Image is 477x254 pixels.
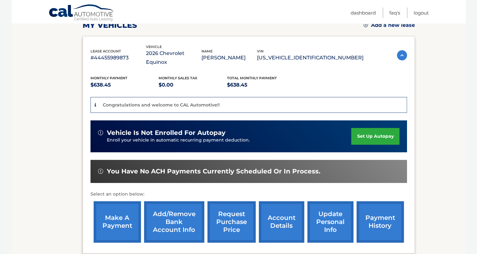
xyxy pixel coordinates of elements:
a: request purchase price [207,201,256,243]
img: accordion-active.svg [397,50,407,60]
p: Congratulations and welcome to CAL Automotive!! [103,102,220,108]
p: $638.45 [90,81,159,89]
a: Logout [414,8,429,18]
a: Add a new lease [364,22,415,28]
span: vehicle [146,45,162,49]
a: make a payment [94,201,141,243]
span: lease account [90,49,121,53]
a: set up autopay [351,128,399,145]
a: FAQ's [389,8,400,18]
span: Total Monthly Payment [227,76,277,80]
span: Monthly sales Tax [159,76,197,80]
img: alert-white.svg [98,130,103,135]
a: Dashboard [351,8,376,18]
span: name [201,49,212,53]
p: [US_VEHICLE_IDENTIFICATION_NUMBER] [257,53,364,62]
span: You have no ACH payments currently scheduled or in process. [107,167,320,175]
span: vin [257,49,264,53]
p: Select an option below: [90,190,407,198]
span: vehicle is not enrolled for autopay [107,129,225,137]
p: 2026 Chevrolet Equinox [146,49,201,67]
p: $0.00 [159,81,227,89]
p: [PERSON_NAME] [201,53,257,62]
a: account details [259,201,304,243]
span: Monthly Payment [90,76,127,80]
a: payment history [357,201,404,243]
img: add.svg [364,23,368,27]
p: $638.45 [227,81,295,89]
h2: my vehicles [83,21,137,30]
a: Add/Remove bank account info [144,201,204,243]
a: Cal Automotive [49,4,115,22]
img: alert-white.svg [98,169,103,174]
p: Enroll your vehicle in automatic recurring payment deduction. [107,137,352,144]
p: #44455989873 [90,53,146,62]
a: update personal info [307,201,353,243]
